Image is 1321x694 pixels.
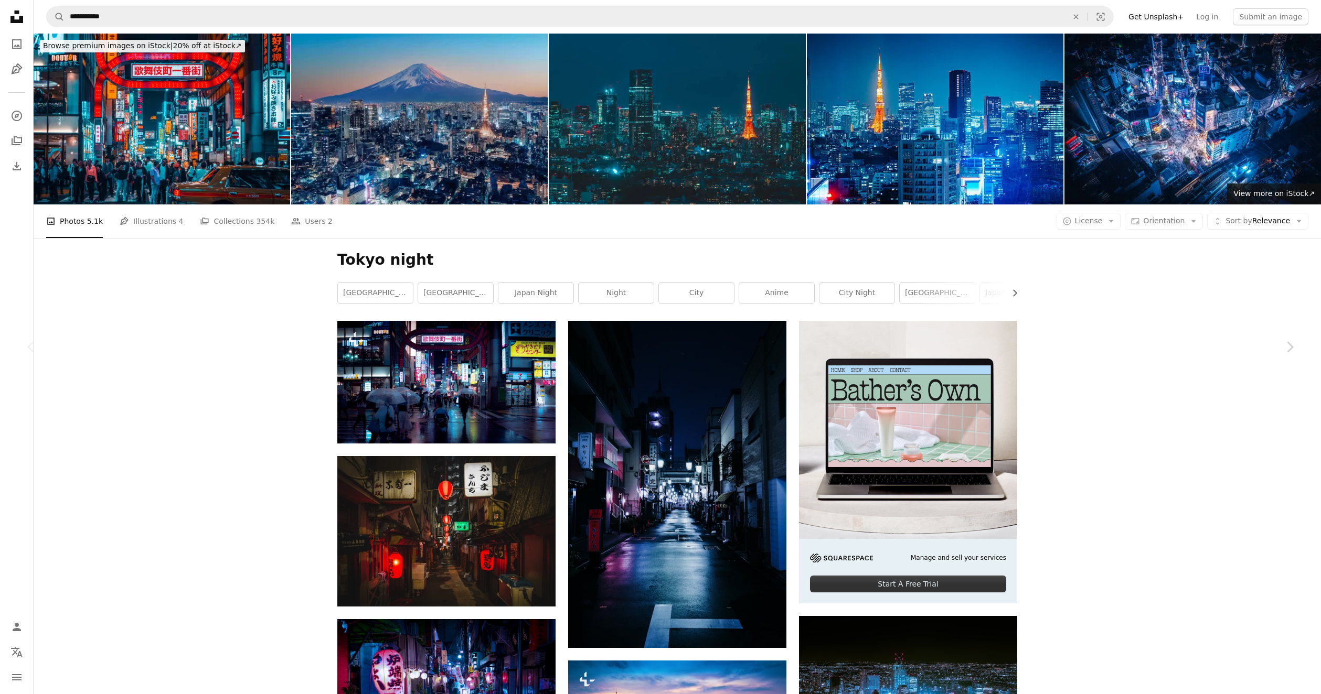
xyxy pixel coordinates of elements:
[1227,183,1321,204] a: View more on iStock↗
[328,215,333,227] span: 2
[980,283,1055,303] a: japanese wallpaper
[179,215,184,227] span: 4
[1233,189,1315,198] span: View more on iStock ↗
[337,251,1017,269] h1: Tokyo night
[256,215,274,227] span: 354k
[6,156,27,177] a: Download History
[291,204,333,238] a: Users 2
[6,131,27,151] a: Collections
[1233,8,1308,25] button: Submit an image
[1057,213,1121,230] button: License
[34,34,290,204] img: Kabukicho, Shinjuku at night
[46,6,1114,27] form: Find visuals sitewide
[568,321,786,648] img: empty street with lighted lamps during night time
[40,40,245,52] div: 20% off at iStock ↗
[6,59,27,80] a: Illustrations
[810,554,873,562] img: file-1705255347840-230a6ab5bca9image
[6,616,27,637] a: Log in / Sign up
[418,283,493,303] a: [GEOGRAPHIC_DATA]
[1226,216,1252,225] span: Sort by
[900,283,975,303] a: [GEOGRAPHIC_DATA]
[799,321,1017,603] a: Manage and sell your servicesStart A Free Trial
[739,283,814,303] a: anime
[1005,283,1017,303] button: scroll list to the right
[1064,34,1321,204] img: Shibuya
[1075,216,1103,225] span: License
[337,456,556,606] img: streets during nighttime
[579,283,654,303] a: night
[338,283,413,303] a: [GEOGRAPHIC_DATA]
[549,34,805,204] img: Tokyo, Japan skyline with the Tokyo Tower
[6,642,27,663] button: Language
[810,576,1006,592] div: Start A Free Trial
[1122,8,1190,25] a: Get Unsplash+
[337,377,556,387] a: a group of people walking down a street holding umbrellas
[1207,213,1308,230] button: Sort byRelevance
[819,283,894,303] a: city night
[43,41,173,50] span: Browse premium images on iStock |
[291,34,548,204] img: Tokyo city in Japan
[799,684,1017,693] a: a city at night
[6,105,27,126] a: Explore
[120,204,183,238] a: Illustrations 4
[1226,216,1290,226] span: Relevance
[1143,216,1185,225] span: Orientation
[1088,7,1113,27] button: Visual search
[47,7,65,27] button: Search Unsplash
[6,34,27,55] a: Photos
[1125,213,1203,230] button: Orientation
[34,34,251,59] a: Browse premium images on iStock|20% off at iStock↗
[1258,297,1321,397] a: Next
[498,283,573,303] a: japan night
[337,526,556,536] a: streets during nighttime
[568,480,786,489] a: empty street with lighted lamps during night time
[911,554,1006,562] span: Manage and sell your services
[799,321,1017,539] img: file-1707883121023-8e3502977149image
[1064,7,1088,27] button: Clear
[1190,8,1224,25] a: Log in
[659,283,734,303] a: city
[337,321,556,443] img: a group of people walking down a street holding umbrellas
[200,204,274,238] a: Collections 354k
[6,667,27,688] button: Menu
[807,34,1063,204] img: Tokyo Skyline at Night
